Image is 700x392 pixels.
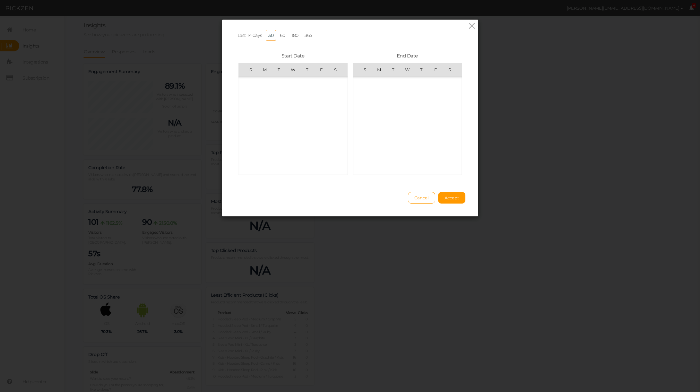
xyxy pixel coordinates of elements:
[372,63,386,76] th: M
[238,32,262,38] span: Last 14 days
[266,30,276,41] a: 30
[302,30,315,41] a: 365
[353,63,372,76] th: S
[286,63,300,76] th: W
[445,195,459,200] span: Accept
[386,63,400,76] th: T
[408,192,435,204] button: Cancel
[443,63,462,76] th: S
[438,192,465,204] button: Accept
[314,63,328,76] th: F
[300,63,314,76] th: T
[414,63,428,76] th: T
[400,63,414,76] th: W
[238,63,258,76] th: S
[277,30,288,41] a: 60
[258,63,272,76] th: M
[428,63,443,76] th: F
[281,53,304,59] span: Start Date
[414,195,429,200] span: Cancel
[328,63,348,76] th: S
[289,30,301,41] a: 180
[397,53,418,59] span: End Date
[272,63,286,76] th: T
